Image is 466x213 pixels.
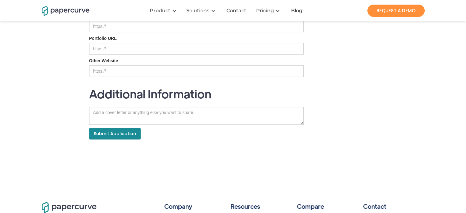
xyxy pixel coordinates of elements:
div: Product [146,2,183,20]
div: Solutions [183,2,222,20]
div: Pricing [252,2,286,20]
a: Blog [286,8,309,14]
div: Solutions [186,8,209,14]
input: https:// [89,21,304,32]
h6: Resources [230,201,260,212]
div: Blog [291,8,302,14]
input: https:// [89,65,304,77]
label: Other Website [89,58,304,64]
a: home [42,5,81,16]
label: Portfolio URL [89,35,304,41]
h6: Contact [363,201,386,212]
input: Submit Application [89,128,141,139]
a: Contact [222,8,252,14]
a: Pricing [256,8,274,14]
a: REQUEST A DEMO [367,5,425,17]
div: Contact [226,8,246,14]
input: https:// [89,43,304,55]
h6: Company [164,201,192,212]
h6: Compare [297,201,324,212]
h3: Additional Information [89,80,304,101]
div: Product [150,8,170,14]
